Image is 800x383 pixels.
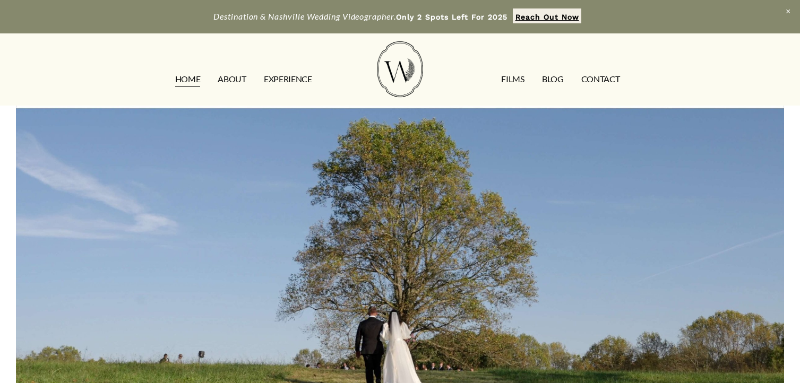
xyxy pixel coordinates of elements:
[264,71,312,88] a: EXPERIENCE
[377,41,423,97] img: Wild Fern Weddings
[501,71,524,88] a: FILMS
[218,71,246,88] a: ABOUT
[175,71,201,88] a: HOME
[542,71,564,88] a: Blog
[515,13,579,21] strong: Reach Out Now
[581,71,620,88] a: CONTACT
[513,8,581,23] a: Reach Out Now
